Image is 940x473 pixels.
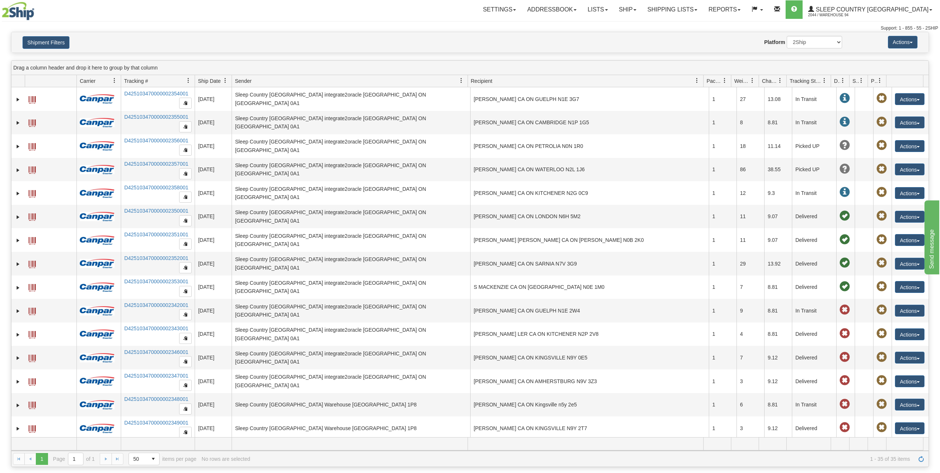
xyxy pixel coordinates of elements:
[28,140,36,152] a: Label
[232,181,470,205] td: Sleep Country [GEOGRAPHIC_DATA] integrate2oracle [GEOGRAPHIC_DATA] ON [GEOGRAPHIC_DATA] 0A1
[470,346,709,369] td: [PERSON_NAME] CA ON KINGSVILLE N9Y 0E5
[895,258,924,270] button: Actions
[232,299,470,322] td: Sleep Country [GEOGRAPHIC_DATA] integrate2oracle [GEOGRAPHIC_DATA] ON [GEOGRAPHIC_DATA] 0A1
[235,77,252,85] span: Sender
[28,281,36,293] a: Label
[53,453,95,465] span: Page of 1
[14,260,22,268] a: Expand
[219,74,232,87] a: Ship Date filter column settings
[28,116,36,128] a: Label
[124,396,188,402] a: D425103470000002348001
[792,416,836,440] td: Delivered
[709,276,736,299] td: 1
[80,212,114,221] img: 14 - Canpar
[792,87,836,111] td: In Transit
[80,424,114,433] img: 14 - Canpar
[876,328,887,339] span: Pickup Not Assigned
[80,330,114,339] img: 14 - Canpar
[28,93,36,105] a: Label
[108,74,121,87] a: Carrier filter column settings
[834,77,840,85] span: Delivery Status
[522,0,582,19] a: Addressbook
[80,283,114,292] img: 14 - Canpar
[895,375,924,387] button: Actions
[895,281,924,293] button: Actions
[840,422,850,433] span: Late
[895,163,924,175] button: Actions
[888,36,917,48] button: Actions
[703,0,746,19] a: Reports
[14,143,22,150] a: Expand
[14,307,22,315] a: Expand
[470,416,709,440] td: [PERSON_NAME] CA ON KINGSVILLE N9Y 2T7
[124,91,188,97] a: D425103470000002354001
[28,304,36,316] a: Label
[895,116,924,128] button: Actions
[232,228,470,252] td: Sleep Country [GEOGRAPHIC_DATA] integrate2oracle [GEOGRAPHIC_DATA] ON [GEOGRAPHIC_DATA] 0A1
[80,94,114,104] img: 14 - Canpar
[642,0,703,19] a: Shipping lists
[124,138,188,143] a: D425103470000002356001
[80,376,114,386] img: 14 - Canpar
[895,328,924,340] button: Actions
[895,211,924,223] button: Actions
[14,213,22,221] a: Expand
[232,393,470,417] td: Sleep Country [GEOGRAPHIC_DATA] Warehouse [GEOGRAPHIC_DATA] 1P8
[470,393,709,417] td: [PERSON_NAME] CA ON Kingsville n5y 2e5
[195,134,232,158] td: [DATE]
[14,402,22,409] a: Expand
[195,369,232,393] td: [DATE]
[840,375,850,386] span: Late
[895,422,924,434] button: Actions
[792,299,836,322] td: In Transit
[232,276,470,299] td: Sleep Country [GEOGRAPHIC_DATA] integrate2oracle [GEOGRAPHIC_DATA] ON [GEOGRAPHIC_DATA] 0A1
[736,158,764,182] td: 86
[36,453,48,465] span: Page 1
[14,190,22,197] a: Expand
[709,87,736,111] td: 1
[195,346,232,369] td: [DATE]
[876,234,887,245] span: Pickup Not Assigned
[179,427,192,438] button: Copy to clipboard
[764,38,785,46] label: Platform
[876,93,887,104] span: Pickup Not Assigned
[762,77,777,85] span: Charge
[179,380,192,391] button: Copy to clipboard
[792,181,836,205] td: In Transit
[124,325,188,331] a: D425103470000002343001
[232,158,470,182] td: Sleep Country [GEOGRAPHIC_DATA] integrate2oracle [GEOGRAPHIC_DATA] ON [GEOGRAPHIC_DATA] 0A1
[774,74,786,87] a: Charge filter column settings
[232,346,470,369] td: Sleep Country [GEOGRAPHIC_DATA] integrate2oracle [GEOGRAPHIC_DATA] ON [GEOGRAPHIC_DATA] 0A1
[80,189,114,198] img: 14 - Canpar
[179,356,192,367] button: Copy to clipboard
[837,74,849,87] a: Delivery Status filter column settings
[691,74,703,87] a: Recipient filter column settings
[840,234,850,245] span: On time
[814,6,929,13] span: Sleep Country [GEOGRAPHIC_DATA]
[179,215,192,226] button: Copy to clipboard
[840,352,850,362] span: Late
[923,199,939,274] iframe: chat widget
[179,192,192,203] button: Copy to clipboard
[876,422,887,433] span: Pickup Not Assigned
[14,354,22,362] a: Expand
[179,145,192,156] button: Copy to clipboard
[895,234,924,246] button: Actions
[840,281,850,292] span: On time
[470,181,709,205] td: [PERSON_NAME] CA ON KITCHENER N2G 0C9
[764,228,792,252] td: 9.07
[470,228,709,252] td: [PERSON_NAME] [PERSON_NAME] CA ON [PERSON_NAME] N0B 2K0
[147,453,159,465] span: select
[876,117,887,127] span: Pickup Not Assigned
[709,416,736,440] td: 1
[709,393,736,417] td: 1
[232,369,470,393] td: Sleep Country [GEOGRAPHIC_DATA] integrate2oracle [GEOGRAPHIC_DATA] ON [GEOGRAPHIC_DATA] 0A1
[764,276,792,299] td: 8.81
[764,346,792,369] td: 9.12
[28,210,36,222] a: Label
[709,252,736,276] td: 1
[179,333,192,344] button: Copy to clipboard
[764,416,792,440] td: 9.12
[792,134,836,158] td: Picked UP
[764,87,792,111] td: 13.08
